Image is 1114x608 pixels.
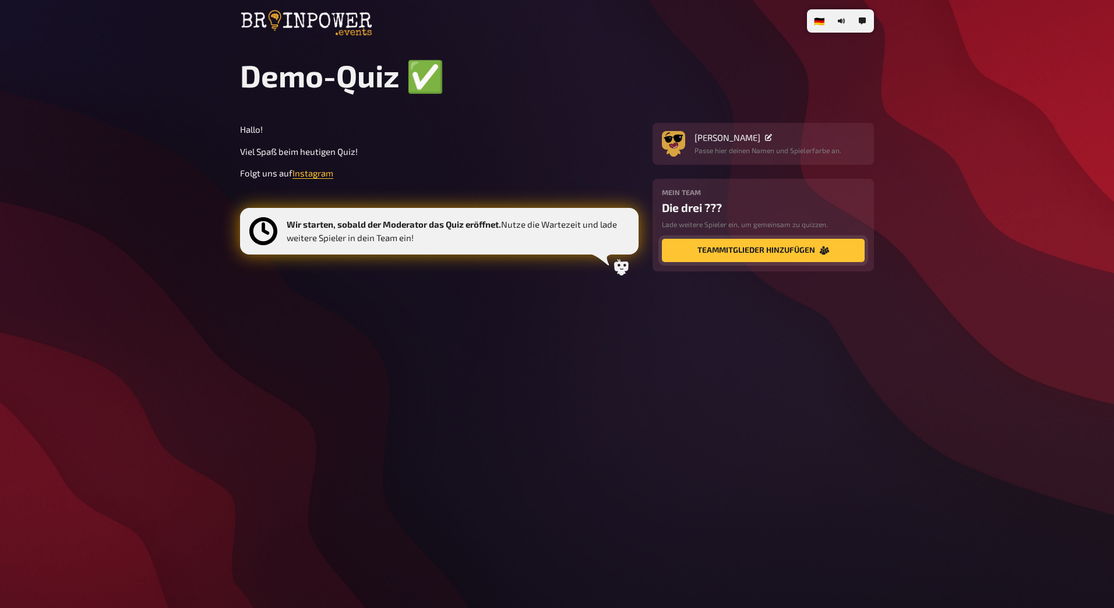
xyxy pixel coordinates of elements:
[287,218,629,244] p: Nutze die Wartezeit und lade weitere Spieler in dein Team ein!
[240,146,358,157] span: Viel Spaß beim heutigen Quiz!
[287,219,501,229] b: Wir starten, sobald der Moderator das Quiz eröffnet.
[662,201,865,214] div: Die drei ???
[240,57,874,95] h1: Demo-Quiz ✅​
[695,145,841,155] p: Passe hier deinen Namen und Spielerfarbe an.
[292,168,333,178] a: Instagram
[240,168,292,178] span: Folgt uns auf
[662,239,865,262] button: Teammitglieder hinzufügen
[662,219,865,229] p: Lade weitere Spieler ein, um gemeinsam zu quizzen.
[662,188,865,196] h4: Mein Team
[695,132,760,143] span: [PERSON_NAME]
[662,129,685,152] img: Avatar
[662,132,685,155] button: Avatar
[240,124,263,135] span: Hallo!
[809,12,830,30] li: 🇩🇪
